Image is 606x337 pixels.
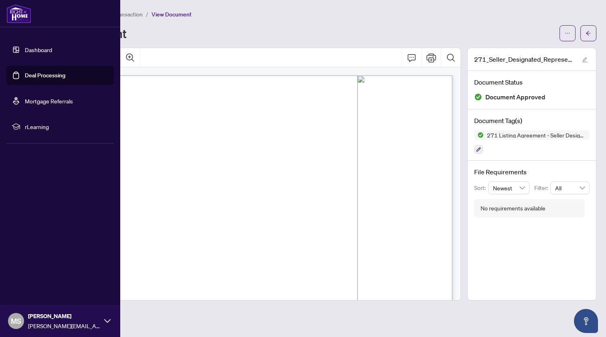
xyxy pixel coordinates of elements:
[555,182,585,194] span: All
[474,116,590,125] h4: Document Tag(s)
[25,72,65,79] a: Deal Processing
[474,93,482,101] img: Document Status
[565,30,570,36] span: ellipsis
[485,92,545,103] span: Document Approved
[481,204,545,213] div: No requirements available
[6,4,31,23] img: logo
[11,315,21,327] span: MS
[28,312,100,321] span: [PERSON_NAME]
[474,130,484,140] img: Status Icon
[474,184,488,192] p: Sort:
[493,182,525,194] span: Newest
[100,11,143,18] span: View Transaction
[484,132,590,138] span: 271 Listing Agreement - Seller Designated Representation Agreement Authority to Offer for Sale
[474,54,574,64] span: 271_Seller_Designated_Representation_Agreement_Authority_to_Offer_for_Sale_-_PropTx-[PERSON_NAME]...
[151,11,192,18] span: View Document
[574,309,598,333] button: Open asap
[25,122,108,131] span: rLearning
[25,46,52,53] a: Dashboard
[146,10,148,19] li: /
[474,77,590,87] h4: Document Status
[586,30,591,36] span: arrow-left
[25,97,73,105] a: Mortgage Referrals
[534,184,550,192] p: Filter:
[28,321,100,330] span: [PERSON_NAME][EMAIL_ADDRESS][DOMAIN_NAME]
[582,57,588,63] span: edit
[474,167,590,177] h4: File Requirements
